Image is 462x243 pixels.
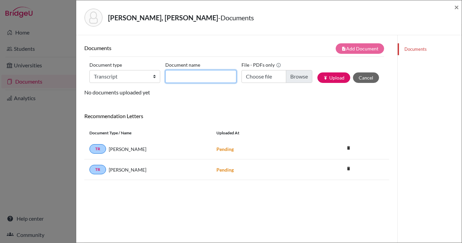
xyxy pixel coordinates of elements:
[89,165,106,174] a: TR
[454,2,459,12] span: ×
[89,60,122,70] label: Document type
[398,43,462,55] a: Documents
[108,14,218,22] strong: [PERSON_NAME], [PERSON_NAME]
[336,43,384,54] button: note_addAdd Document
[343,143,354,153] i: delete
[353,72,379,83] button: Cancel
[454,3,459,11] button: Close
[216,167,234,173] strong: Pending
[216,146,234,152] strong: Pending
[323,75,328,80] i: publish
[109,166,146,173] span: [PERSON_NAME]
[84,45,237,51] h6: Documents
[165,60,200,70] label: Document name
[343,163,354,174] i: delete
[343,144,354,153] a: delete
[89,144,106,154] a: TR
[84,43,389,96] div: No documents uploaded yet
[109,146,146,153] span: [PERSON_NAME]
[211,130,313,136] div: Uploaded at
[317,72,350,83] button: publishUpload
[84,113,389,119] h6: Recommendation Letters
[218,14,254,22] span: - Documents
[341,46,346,51] i: note_add
[84,130,211,136] div: Document Type / Name
[241,60,281,70] label: File - PDFs only
[343,164,354,174] a: delete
